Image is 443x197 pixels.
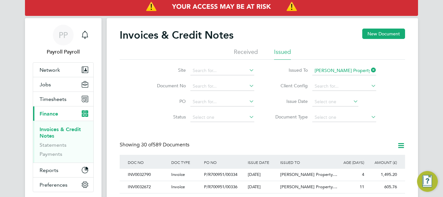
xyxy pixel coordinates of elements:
span: Invoice [171,172,185,177]
a: Statements [40,142,66,148]
a: Invoices & Credit Notes [40,126,81,139]
span: 4 [362,172,364,177]
input: Select one [190,113,254,122]
div: Finance [33,121,93,163]
span: Invoice [171,184,185,190]
span: 30 of [141,142,153,148]
label: Issued To [270,67,308,73]
div: Showing [120,142,191,148]
div: AGE (DAYS) [333,155,366,170]
span: Reports [40,167,58,173]
div: [DATE] [246,181,279,193]
div: ISSUE DATE [246,155,279,170]
span: Preferences [40,182,67,188]
label: Client Config [270,83,308,89]
span: [PERSON_NAME] Property… [280,172,337,177]
span: Payroll Payroll [33,48,94,56]
div: ISSUED TO [279,155,333,170]
input: Search for... [190,97,254,106]
h2: Invoices & Credit Notes [120,29,233,42]
li: Issued [274,48,291,60]
span: Timesheets [40,96,66,102]
div: PO NO [202,155,246,170]
span: Network [40,67,60,73]
a: PPPayroll Payroll [33,25,94,56]
button: New Document [362,29,405,39]
div: AMOUNT (£) [366,155,399,170]
button: Engage Resource Center [417,171,438,192]
label: Issue Date [270,98,308,104]
label: Site [149,67,186,73]
input: Select one [312,97,358,106]
input: Search for... [312,82,376,91]
div: DOC TYPE [170,155,202,170]
li: Received [234,48,258,60]
button: Reports [33,163,93,177]
div: 605.76 [366,181,399,193]
div: INV0032790 [126,169,170,181]
button: Finance [33,106,93,121]
div: DOC NO [126,155,170,170]
a: Payments [40,151,62,157]
input: Search for... [312,66,376,75]
div: [DATE] [246,169,279,181]
span: 11 [360,184,364,190]
label: Document Type [270,114,308,120]
button: Preferences [33,178,93,192]
button: Jobs [33,77,93,92]
div: INV0032672 [126,181,170,193]
label: PO [149,98,186,104]
label: Document No [149,83,186,89]
span: PP [59,31,68,39]
span: Finance [40,111,58,117]
input: Search for... [190,82,254,91]
span: [PERSON_NAME] Property… [280,184,337,190]
input: Search for... [190,66,254,75]
span: 589 Documents [141,142,189,148]
div: 1,495.20 [366,169,399,181]
button: Timesheets [33,92,93,106]
button: Network [33,63,93,77]
input: Select one [312,113,376,122]
span: P/R700951/00334 [204,172,237,177]
label: Status [149,114,186,120]
span: P/R700951/00336 [204,184,237,190]
span: Jobs [40,81,51,88]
